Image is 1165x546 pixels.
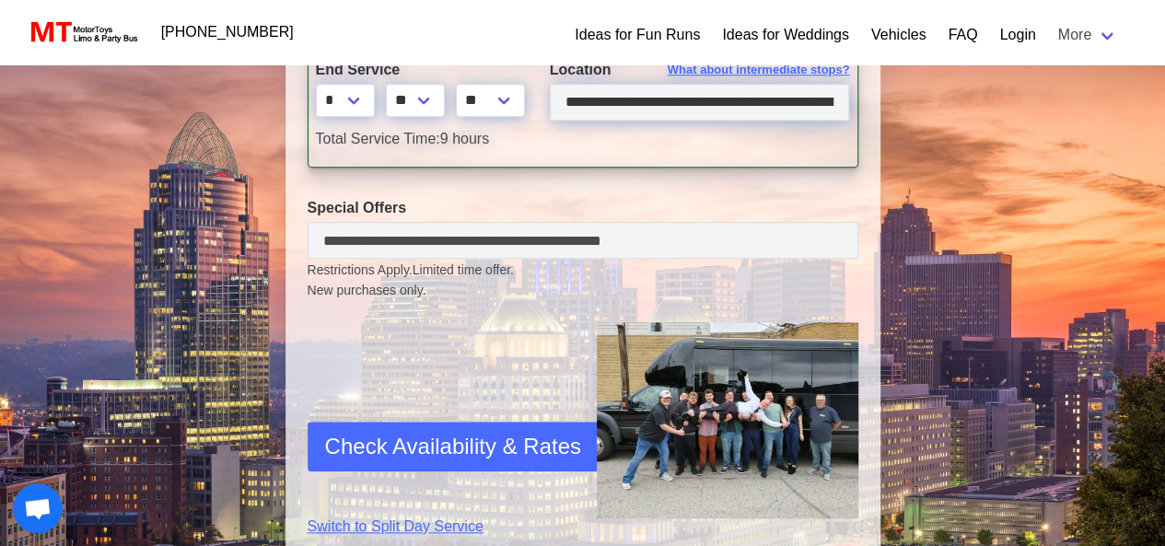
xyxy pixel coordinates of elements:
[316,131,440,146] span: Total Service Time:
[871,24,926,46] a: Vehicles
[722,24,849,46] a: Ideas for Weddings
[597,322,858,518] img: Driver-held-by-customers-2.jpg
[316,59,522,81] label: End Service
[13,483,63,533] a: Open chat
[1047,17,1128,53] a: More
[302,128,864,150] div: 9 hours
[575,24,700,46] a: Ideas for Fun Runs
[948,24,977,46] a: FAQ
[308,344,588,482] iframe: reCAPTCHA
[668,61,850,79] span: What about intermediate stops?
[999,24,1035,46] a: Login
[308,516,569,538] a: Switch to Split Day Service
[308,422,599,471] button: Check Availability & Rates
[150,14,305,51] a: [PHONE_NUMBER]
[308,281,858,300] span: New purchases only.
[550,62,612,77] span: Location
[308,197,858,219] label: Special Offers
[26,19,139,45] img: MotorToys Logo
[308,262,858,300] small: Restrictions Apply.
[413,261,514,280] span: Limited time offer.
[325,430,581,463] span: Check Availability & Rates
